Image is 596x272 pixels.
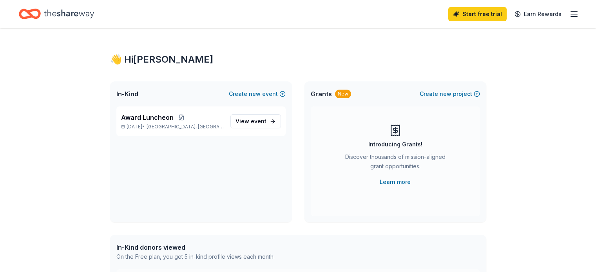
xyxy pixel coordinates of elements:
button: Createnewproject [420,89,480,99]
a: Start free trial [448,7,507,21]
span: event [251,118,266,124]
a: Earn Rewards [510,7,566,21]
div: 👋 Hi [PERSON_NAME] [110,53,486,66]
div: New [335,90,351,98]
span: new [440,89,451,99]
p: [DATE] • [121,124,224,130]
span: [GEOGRAPHIC_DATA], [GEOGRAPHIC_DATA] [147,124,224,130]
span: Grants [311,89,332,99]
span: In-Kind [116,89,138,99]
div: In-Kind donors viewed [116,243,275,252]
div: Introducing Grants! [368,140,422,149]
span: Award Luncheon [121,113,174,122]
a: Learn more [380,177,411,187]
a: Home [19,5,94,23]
button: Createnewevent [229,89,286,99]
div: On the Free plan, you get 5 in-kind profile views each month. [116,252,275,261]
a: View event [230,114,281,128]
span: View [236,117,266,126]
div: Discover thousands of mission-aligned grant opportunities. [342,152,449,174]
span: new [249,89,261,99]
